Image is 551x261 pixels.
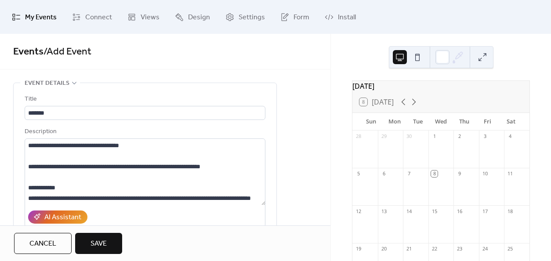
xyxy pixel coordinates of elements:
div: 3 [482,133,488,140]
div: 14 [406,208,412,214]
div: 5 [355,170,362,177]
div: 16 [456,208,463,214]
span: Connect [85,11,112,24]
div: 12 [355,208,362,214]
div: 17 [482,208,488,214]
span: Save [91,239,107,249]
span: Design [188,11,210,24]
span: Views [141,11,159,24]
div: 23 [456,246,463,252]
button: AI Assistant [28,210,87,224]
div: [DATE] [352,81,529,91]
span: / Add Event [43,42,91,62]
a: Connect [65,4,119,30]
div: 13 [381,208,387,214]
div: 10 [482,170,488,177]
span: Install [338,11,356,24]
a: Settings [219,4,272,30]
div: Fri [476,113,499,130]
div: 21 [406,246,412,252]
a: Design [168,4,217,30]
div: Description [25,127,264,137]
div: 18 [507,208,513,214]
span: Form [294,11,309,24]
div: 20 [381,246,387,252]
div: 9 [456,170,463,177]
span: Settings [239,11,265,24]
div: Wed [429,113,453,130]
div: AI Assistant [44,212,81,223]
div: Title [25,94,264,105]
a: Events [13,42,43,62]
span: My Events [25,11,57,24]
button: Cancel [14,233,72,254]
div: 7 [406,170,412,177]
div: Sat [499,113,522,130]
div: 2 [456,133,463,140]
a: My Events [5,4,63,30]
div: 25 [507,246,513,252]
span: Cancel [29,239,56,249]
div: 6 [381,170,387,177]
div: Thu [453,113,476,130]
div: Sun [359,113,383,130]
button: Save [75,233,122,254]
div: 30 [406,133,412,140]
div: 29 [381,133,387,140]
div: 24 [482,246,488,252]
span: Event details [25,78,69,89]
a: Views [121,4,166,30]
div: 4 [507,133,513,140]
div: 22 [431,246,438,252]
div: Tue [406,113,429,130]
div: 1 [431,133,438,140]
div: Mon [383,113,406,130]
div: 11 [507,170,513,177]
a: Install [318,4,362,30]
div: 15 [431,208,438,214]
div: 28 [355,133,362,140]
a: Form [274,4,316,30]
div: 19 [355,246,362,252]
div: 8 [431,170,438,177]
